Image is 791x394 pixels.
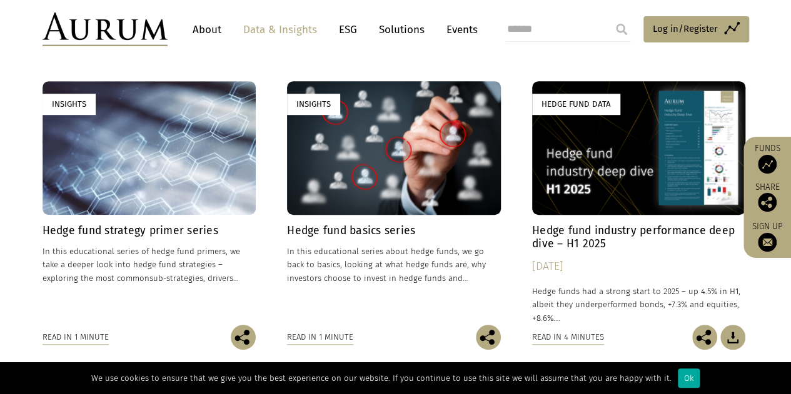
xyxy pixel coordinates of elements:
[720,325,745,350] img: Download Article
[287,224,501,237] h4: Hedge fund basics series
[758,155,777,174] img: Access Funds
[532,258,746,275] div: [DATE]
[43,224,256,237] h4: Hedge fund strategy primer series
[532,94,620,114] div: Hedge Fund Data
[653,21,718,36] span: Log in/Register
[532,285,746,324] p: Hedge funds had a strong start to 2025 – up 4.5% in H1, albeit they underperformed bonds, +7.3% a...
[750,143,785,174] a: Funds
[43,94,96,114] div: Insights
[43,245,256,284] p: In this educational series of hedge fund primers, we take a deeper look into hedge fund strategie...
[750,183,785,212] div: Share
[287,81,501,324] a: Insights Hedge fund basics series In this educational series about hedge funds, we go back to bas...
[678,368,700,388] div: Ok
[43,12,168,46] img: Aurum
[373,18,431,41] a: Solutions
[237,18,323,41] a: Data & Insights
[333,18,363,41] a: ESG
[476,325,501,350] img: Share this post
[643,16,749,42] a: Log in/Register
[186,18,228,41] a: About
[532,224,746,250] h4: Hedge fund industry performance deep dive – H1 2025
[609,17,634,42] input: Submit
[532,330,604,344] div: Read in 4 minutes
[692,325,717,350] img: Share this post
[287,94,340,114] div: Insights
[231,325,256,350] img: Share this post
[750,221,785,252] a: Sign up
[149,273,203,283] span: sub-strategies
[43,330,109,344] div: Read in 1 minute
[758,193,777,212] img: Share this post
[43,81,256,324] a: Insights Hedge fund strategy primer series In this educational series of hedge fund primers, we t...
[532,81,746,324] a: Hedge Fund Data Hedge fund industry performance deep dive – H1 2025 [DATE] Hedge funds had a stro...
[287,245,501,284] p: In this educational series about hedge funds, we go back to basics, looking at what hedge funds a...
[440,18,478,41] a: Events
[758,233,777,252] img: Sign up to our newsletter
[287,330,353,344] div: Read in 1 minute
